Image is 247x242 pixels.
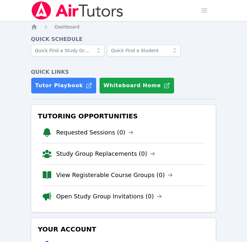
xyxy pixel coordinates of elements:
[31,77,97,94] a: Tutor Playbook
[31,1,124,20] img: Air Tutors
[31,68,216,76] h4: Quick Links
[55,24,79,30] a: Dashboard
[36,110,211,122] h3: Tutoring Opportunities
[56,149,155,158] a: Study Group Replacements (0)
[107,45,181,56] input: Quick Find a Student
[31,24,216,30] nav: Breadcrumb
[36,223,211,235] h3: Your Account
[31,35,216,43] h4: Quick Schedule
[56,128,133,137] a: Requested Sessions (0)
[56,192,162,201] a: Open Study Group Invitations (0)
[99,77,174,94] button: Whiteboard Home
[56,171,173,180] a: View Registerable Course Groups (0)
[31,45,104,56] input: Quick Find a Study Group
